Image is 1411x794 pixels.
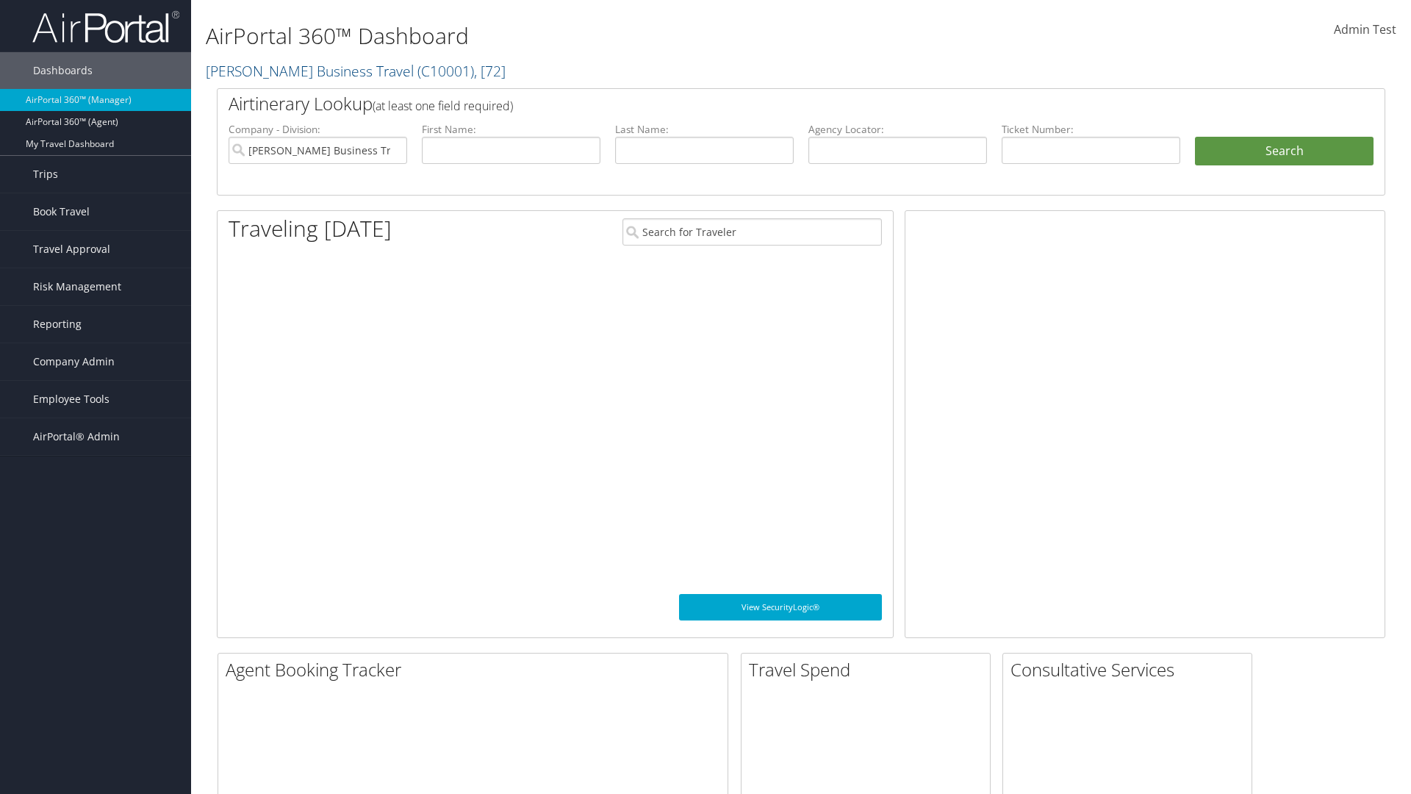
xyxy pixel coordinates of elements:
[229,91,1277,116] h2: Airtinerary Lookup
[33,268,121,305] span: Risk Management
[206,21,999,51] h1: AirPortal 360™ Dashboard
[206,61,506,81] a: [PERSON_NAME] Business Travel
[808,122,987,137] label: Agency Locator:
[33,231,110,268] span: Travel Approval
[229,122,407,137] label: Company - Division:
[417,61,474,81] span: ( C10001 )
[226,657,728,682] h2: Agent Booking Tracker
[33,156,58,193] span: Trips
[33,381,109,418] span: Employee Tools
[33,306,82,343] span: Reporting
[1010,657,1252,682] h2: Consultative Services
[1195,137,1374,166] button: Search
[474,61,506,81] span: , [ 72 ]
[33,418,120,455] span: AirPortal® Admin
[32,10,179,44] img: airportal-logo.png
[229,213,392,244] h1: Traveling [DATE]
[1334,21,1396,37] span: Admin Test
[33,193,90,230] span: Book Travel
[1334,7,1396,53] a: Admin Test
[373,98,513,114] span: (at least one field required)
[622,218,882,246] input: Search for Traveler
[1002,122,1180,137] label: Ticket Number:
[33,343,115,380] span: Company Admin
[422,122,600,137] label: First Name:
[33,52,93,89] span: Dashboards
[615,122,794,137] label: Last Name:
[749,657,990,682] h2: Travel Spend
[679,594,882,620] a: View SecurityLogic®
